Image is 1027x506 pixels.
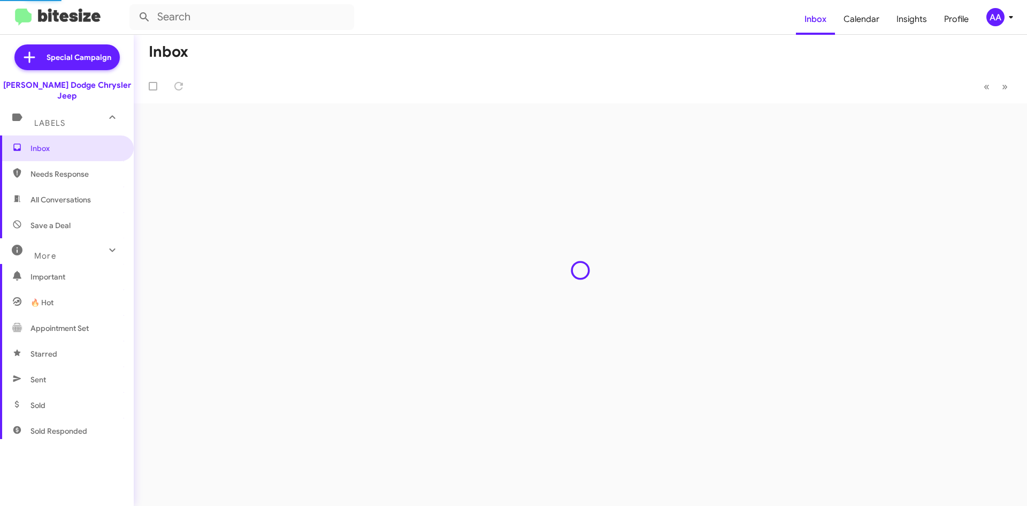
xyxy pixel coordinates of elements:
[14,44,120,70] a: Special Campaign
[30,194,91,205] span: All Conversations
[977,75,996,97] button: Previous
[936,4,977,35] a: Profile
[977,8,1015,26] button: AA
[986,8,1005,26] div: AA
[30,297,53,308] span: 🔥 Hot
[1002,80,1008,93] span: »
[30,400,45,411] span: Sold
[888,4,936,35] a: Insights
[47,52,111,63] span: Special Campaign
[30,323,89,334] span: Appointment Set
[995,75,1014,97] button: Next
[30,349,57,359] span: Starred
[30,220,71,231] span: Save a Deal
[984,80,990,93] span: «
[129,4,354,30] input: Search
[34,251,56,261] span: More
[149,43,188,61] h1: Inbox
[30,143,121,154] span: Inbox
[34,118,65,128] span: Labels
[30,426,87,436] span: Sold Responded
[835,4,888,35] a: Calendar
[978,75,1014,97] nav: Page navigation example
[796,4,835,35] a: Inbox
[30,169,121,179] span: Needs Response
[30,271,121,282] span: Important
[30,374,46,385] span: Sent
